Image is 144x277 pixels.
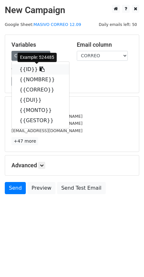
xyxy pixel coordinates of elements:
a: {{NOMBRE}} [12,75,69,85]
a: Send [5,182,26,194]
small: [EMAIL_ADDRESS][DOMAIN_NAME] [11,128,83,133]
a: {{DUI}} [12,95,69,105]
h2: New Campaign [5,5,139,16]
h5: Variables [11,41,67,48]
div: Example: 524485 [18,53,57,62]
h5: Advanced [11,162,133,169]
a: Preview [27,182,55,194]
a: MASIVO CORREO 12.09 [33,22,81,27]
small: [EMAIL_ADDRESS][DOMAIN_NAME] [11,121,83,126]
iframe: Chat Widget [112,246,144,277]
a: Daily emails left: 50 [97,22,139,27]
a: Send Test Email [57,182,105,194]
a: Copy/paste... [11,51,50,61]
a: {{MONTO}} [12,105,69,115]
small: [EMAIL_ADDRESS][DOMAIN_NAME] [11,114,83,119]
div: Widget de chat [112,246,144,277]
a: {{GESTOR}} [12,115,69,126]
span: Daily emails left: 50 [97,21,139,28]
a: {{CORREO}} [12,85,69,95]
h5: Email column [77,41,133,48]
a: +47 more [11,137,38,145]
small: Google Sheet: [5,22,81,27]
a: {{ID}} [12,64,69,75]
h5: 50 Recipients [11,103,133,110]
